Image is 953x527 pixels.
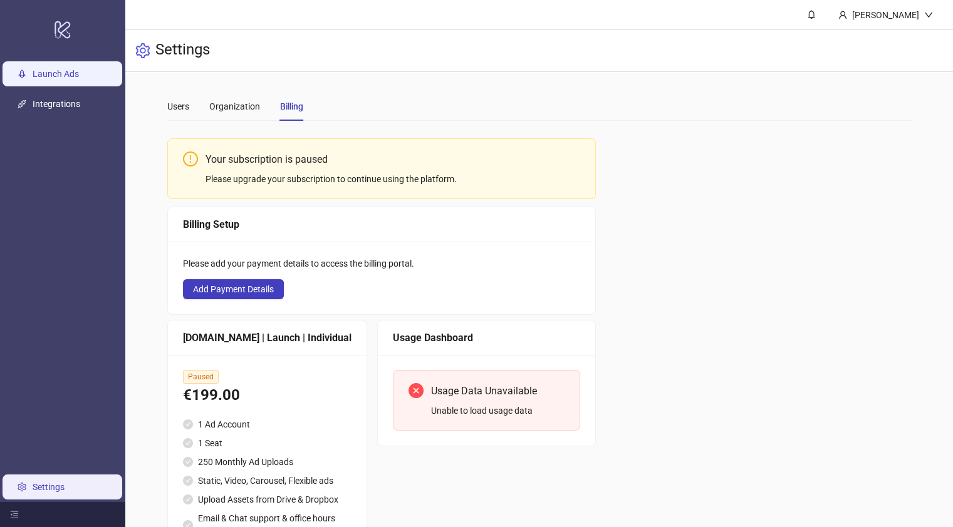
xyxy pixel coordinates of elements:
[33,69,79,79] a: Launch Ads
[206,172,580,186] div: Please upgrade your subscription to continue using the platform.
[183,257,580,270] div: Please add your payment details to access the billing portal.
[183,217,580,232] div: Billing Setup
[183,476,193,486] span: check-circle
[183,330,352,345] div: [DOMAIN_NAME] | Launch | Individual
[807,10,816,19] span: bell
[183,279,284,299] button: Add Payment Details
[183,457,193,467] span: check-circle
[183,384,352,407] div: €199.00
[183,151,198,166] span: exclamation-circle
[183,370,219,384] span: Paused
[33,99,80,109] a: Integrations
[183,438,193,448] span: check-circle
[924,11,933,19] span: down
[183,494,193,504] span: check-circle
[838,11,847,19] span: user
[135,43,150,58] span: setting
[167,100,189,113] div: Users
[183,493,352,506] li: Upload Assets from Drive & Dropbox
[193,284,274,294] span: Add Payment Details
[847,8,924,22] div: [PERSON_NAME]
[409,383,424,398] span: close-circle
[280,100,303,113] div: Billing
[183,417,352,431] li: 1 Ad Account
[209,100,260,113] div: Organization
[183,419,193,429] span: check-circle
[393,330,580,345] div: Usage Dashboard
[183,474,352,488] li: Static, Video, Carousel, Flexible ads
[33,482,65,492] a: Settings
[431,383,565,399] div: Usage Data Unavailable
[183,455,352,469] li: 250 Monthly Ad Uploads
[206,151,580,167] div: Your subscription is paused
[431,404,565,417] div: Unable to load usage data
[183,436,352,450] li: 1 Seat
[155,40,210,61] h3: Settings
[10,510,19,519] span: menu-fold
